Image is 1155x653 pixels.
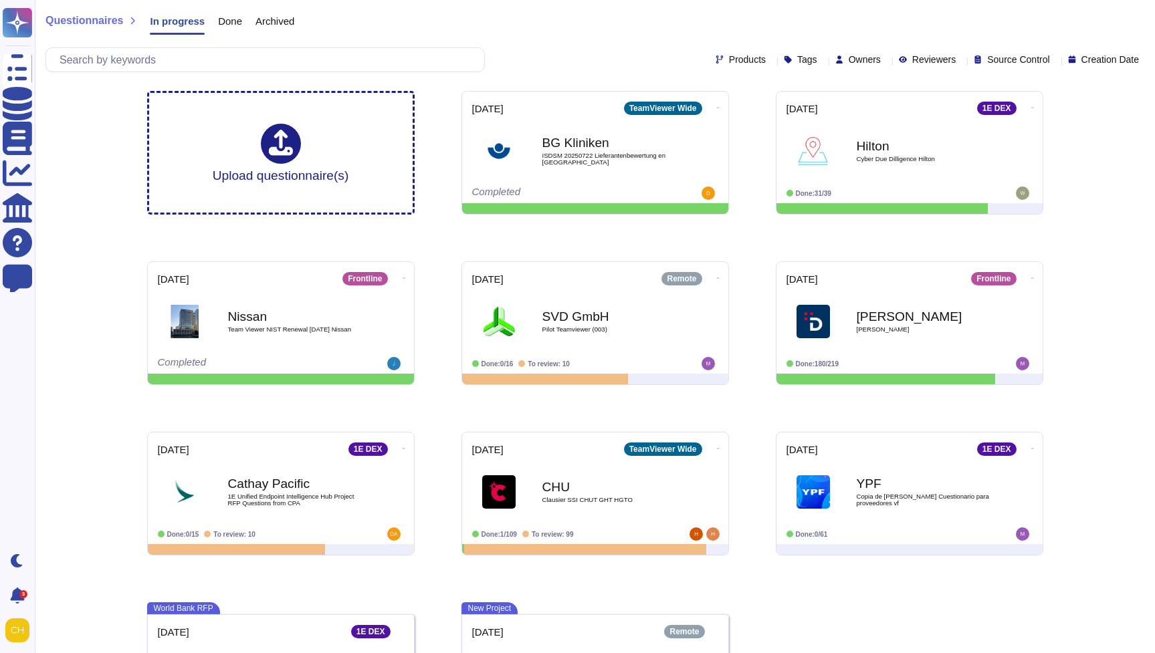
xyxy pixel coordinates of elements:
div: Remote [661,272,702,285]
span: Done [218,16,242,26]
span: Pilot Teamviewer (003) [542,326,676,333]
span: New Project [461,602,518,614]
span: [PERSON_NAME] [857,326,990,333]
span: 1E Unified Endpoint Intelligence Hub Project RFP Questions from CPA [228,493,362,506]
img: user [387,527,401,541]
img: user [1016,186,1029,200]
span: Done: 31/39 [796,190,831,197]
img: user [387,357,401,370]
img: user [702,186,715,200]
div: Remote [664,625,704,638]
button: user [3,616,39,645]
span: Reviewers [912,55,956,64]
span: [DATE] [472,627,504,637]
b: YPF [857,477,990,490]
div: TeamViewer Wide [624,102,702,115]
span: Products [729,55,766,64]
span: Source Control [987,55,1049,64]
span: [DATE] [472,104,504,114]
div: 1E DEX [351,625,391,638]
span: [DATE] [158,444,189,454]
span: [DATE] [786,104,818,114]
span: [DATE] [158,274,189,284]
input: Search by keywords [53,48,484,72]
div: Upload questionnaire(s) [213,124,349,182]
span: Team Viewer NIST Renewal [DATE] Nissan [228,326,362,333]
div: 1E DEX [977,102,1017,115]
span: Done: 0/15 [167,531,199,538]
b: Nissan [228,310,362,323]
img: Logo [797,305,830,338]
span: Tags [797,55,817,64]
img: Logo [168,475,201,509]
img: user [1016,357,1029,370]
img: Logo [482,305,516,338]
img: user [5,618,29,642]
span: Clausier SSI CHUT GHT HGTO [542,497,676,503]
img: user [702,357,715,370]
div: 3 [19,590,27,598]
span: Creation Date [1081,55,1139,64]
span: Done: 0/16 [482,360,514,368]
span: [DATE] [158,627,189,637]
span: [DATE] [472,444,504,454]
span: Cyber Due Dilligence Hilton [857,156,990,162]
span: Done: 1/109 [482,531,517,538]
div: Completed [472,186,636,200]
div: TeamViewer Wide [624,442,702,456]
div: 1E DEX [977,442,1017,456]
span: Archived [255,16,294,26]
div: Frontline [971,272,1016,285]
div: 1E DEX [348,442,388,456]
span: To review: 10 [213,531,255,538]
span: [DATE] [786,444,818,454]
div: Frontline [342,272,387,285]
img: Logo [168,305,201,338]
img: Logo [797,475,830,509]
b: CHU [542,481,676,493]
img: Logo [797,134,830,168]
span: [DATE] [786,274,818,284]
b: [PERSON_NAME] [857,310,990,323]
span: In progress [150,16,205,26]
span: To review: 10 [528,360,570,368]
span: World Bank RFP [147,602,220,614]
img: user [1016,527,1029,541]
span: Owners [849,55,881,64]
span: Copia de [PERSON_NAME] Cuestionario para proveedores vf [857,493,990,506]
b: SVD GmbH [542,310,676,323]
span: Done: 180/219 [796,360,839,368]
span: [DATE] [472,274,504,284]
span: Done: 0/61 [796,531,828,538]
span: Questionnaires [45,15,123,26]
b: Hilton [857,140,990,152]
img: Logo [482,475,516,509]
span: To review: 99 [532,531,574,538]
span: ISDSM 20250722 Lieferantenbewertung en [GEOGRAPHIC_DATA] [542,152,676,165]
img: user [690,527,703,541]
div: Completed [158,357,322,370]
b: Cathay Pacific [228,477,362,490]
img: user [706,527,720,541]
b: BG Kliniken [542,136,676,149]
img: Logo [482,134,516,168]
